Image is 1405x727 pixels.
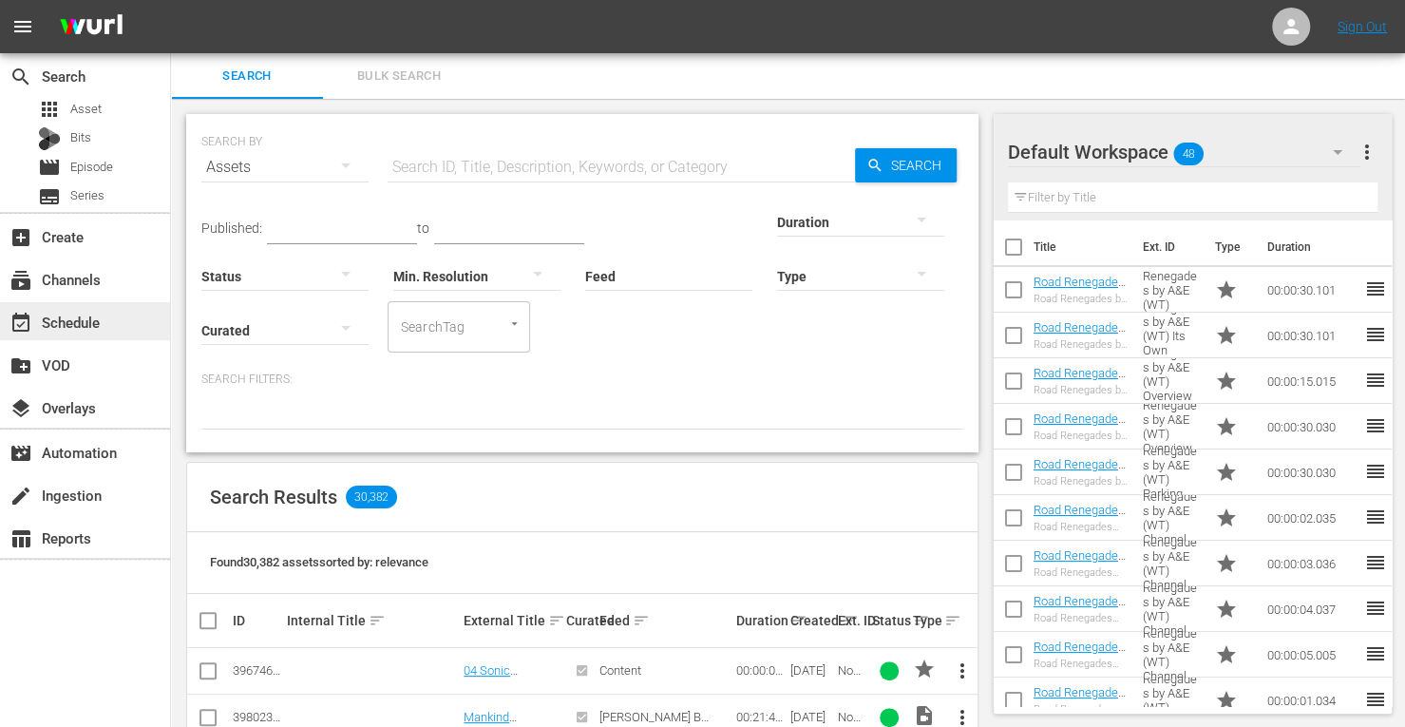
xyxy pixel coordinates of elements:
[1214,689,1237,712] span: Promo
[1355,141,1377,163] span: more_vert
[1363,597,1386,620] span: reorder
[1131,220,1203,274] th: Ext. ID
[70,158,113,177] span: Episode
[1363,688,1386,711] span: reorder
[70,128,91,147] span: Bits
[1363,323,1386,346] span: reorder
[855,148,957,182] button: Search
[1135,267,1206,313] td: Road Renegades by A&E (WT) Action 30
[912,704,935,727] span: Video
[9,527,32,550] span: Reports
[70,186,104,205] span: Series
[9,397,32,420] span: Overlays
[838,710,866,724] div: None
[1338,19,1387,34] a: Sign Out
[334,66,464,87] span: Bulk Search
[1034,475,1128,488] div: Road Renegades by A&E (WT) Parking Wars 30
[1259,313,1363,358] td: 00:00:30.101
[346,486,397,508] span: 30,382
[1034,411,1126,469] a: Road Renegades by A&E (WT) Overview Gnarly 30
[1135,586,1206,632] td: Road Renegades by A&E (WT) Channel ID 4
[633,612,650,629] span: sort
[46,5,137,49] img: ans4CAIJ8jUAAAAAAAAAAAAAAAAAAAAAAAAgQb4GAAAAAAAAAAAAAAAAAAAAAAAAJMjXAAAAAAAAAAAAAAAAAAAAAAAAgAT5G...
[1034,293,1128,305] div: Road Renegades by A&E (WT) Action 30
[9,269,32,292] span: Channels
[1135,678,1206,723] td: Road Renegades by A&E (WT) Channel ID 1
[1135,404,1206,450] td: Road Renegades by A&E (WT) Overview Gnarly 30
[38,127,61,150] div: Bits
[1214,278,1237,301] span: Promo
[1173,134,1204,174] span: 48
[1203,220,1255,274] th: Type
[599,663,641,678] span: Content
[1034,594,1126,622] a: Road Renegades Channel ID 4
[1034,703,1128,716] div: Road Renegades Channel ID 1
[9,312,32,335] span: Schedule
[1008,125,1361,179] div: Default Workspace
[790,663,832,678] div: [DATE]
[369,612,386,629] span: sort
[1259,541,1363,586] td: 00:00:03.036
[912,658,935,680] span: PROMO
[201,220,262,236] span: Published:
[566,613,595,628] div: Curated
[417,220,429,236] span: to
[70,100,102,119] span: Asset
[1135,313,1206,358] td: Road Renegades by A&E (WT) Its Own Channel 30
[1259,267,1363,313] td: 00:00:30.101
[1135,358,1206,404] td: Road Renegades by A&E (WT) Overview Cutdown Gnarly 15
[1034,366,1126,437] a: Road Renegades by A&E (WT) Overview Cutdown Gnarly 15
[1259,632,1363,678] td: 00:00:05.005
[1214,507,1237,529] span: Promo
[1135,632,1206,678] td: Road Renegades by A&E (WT) Channel ID 5
[1034,640,1126,668] a: Road Renegades Channel ID 5
[505,315,523,333] button: Open
[1034,685,1126,714] a: Road Renegades Channel ID 1
[1214,370,1237,392] span: Promo
[790,609,832,632] div: Created
[1363,551,1386,574] span: reorder
[1214,552,1237,575] span: Promo
[38,156,61,179] span: Episode
[1034,503,1126,531] a: Road Renegades Channel ID 2
[1259,495,1363,541] td: 00:00:02.035
[548,612,565,629] span: sort
[287,609,458,632] div: Internal Title
[951,660,974,682] span: more_vert
[1363,277,1386,300] span: reorder
[210,486,337,508] span: Search Results
[1034,338,1128,351] div: Road Renegades by A&E (WT) Its Own Channel 30
[1214,461,1237,484] span: Promo
[1259,586,1363,632] td: 00:00:04.037
[1363,414,1386,437] span: reorder
[735,609,784,632] div: Duration
[1034,320,1126,363] a: Road Renegades by A&E (WT) Its Own Channel 30
[1259,450,1363,495] td: 00:00:30.030
[1034,658,1128,670] div: Road Renegades Channel ID 5
[9,354,32,377] span: VOD
[464,663,542,692] a: 04 Sonic Branding Open
[233,613,281,628] div: ID
[871,609,906,632] div: Status
[1363,506,1386,528] span: reorder
[735,663,784,678] div: 00:00:05.034
[1034,220,1131,274] th: Title
[1363,642,1386,665] span: reorder
[1135,541,1206,586] td: Road Renegades by A&E (WT) Channel ID 3
[1355,129,1377,175] button: more_vert
[182,66,312,87] span: Search
[838,663,866,678] div: None
[1214,324,1237,347] span: Promo
[233,710,281,724] div: 39802319
[38,98,61,121] span: Asset
[9,485,32,507] span: Ingestion
[1034,548,1126,577] a: Road Renegades Channel ID 3
[1034,430,1128,442] div: Road Renegades by A&E (WT) Overview Gnarly 30
[9,226,32,249] span: Create
[38,185,61,208] span: Series
[1214,415,1237,438] span: Promo
[1255,220,1369,274] th: Duration
[838,613,866,628] div: Ext. ID
[201,372,963,388] p: Search Filters:
[210,555,428,569] span: Found 30,382 assets sorted by: relevance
